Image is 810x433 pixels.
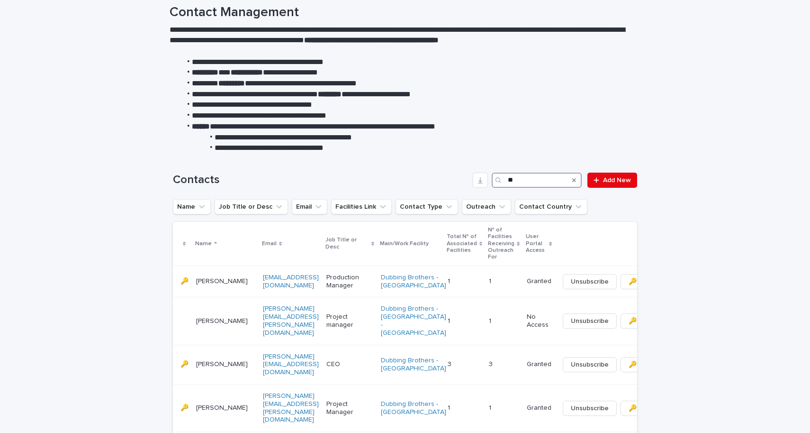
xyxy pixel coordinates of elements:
[448,315,452,325] p: 1
[263,353,319,376] a: [PERSON_NAME][EMAIL_ADDRESS][DOMAIN_NAME]
[489,402,493,412] p: 1
[325,235,369,252] p: Job Title or Desc
[173,385,700,432] tr: 🔑🔑 [PERSON_NAME][PERSON_NAME][EMAIL_ADDRESS][PERSON_NAME][DOMAIN_NAME]Project ManagerDubbing Brot...
[262,239,277,249] p: Email
[326,400,373,416] p: Project Manager
[571,360,609,369] span: Unsubscribe
[571,277,609,286] span: Unsubscribe
[196,277,255,286] p: [PERSON_NAME]
[563,401,617,416] button: Unsubscribe
[492,173,582,188] input: Search
[629,277,660,286] span: 🔑 Access
[196,317,255,325] p: [PERSON_NAME]
[173,345,700,384] tr: 🔑🔑 [PERSON_NAME][PERSON_NAME][EMAIL_ADDRESS][DOMAIN_NAME]CEODubbing Brothers - [GEOGRAPHIC_DATA] ...
[326,274,373,290] p: Production Manager
[173,297,700,345] tr: [PERSON_NAME][PERSON_NAME][EMAIL_ADDRESS][PERSON_NAME][DOMAIN_NAME]Project managerDubbing Brother...
[173,199,211,214] button: Name
[587,173,637,188] a: Add New
[527,404,551,412] p: Granted
[195,239,212,249] p: Name
[263,274,319,289] a: [EMAIL_ADDRESS][DOMAIN_NAME]
[173,173,469,187] h1: Contacts
[396,199,458,214] button: Contact Type
[571,316,609,326] span: Unsubscribe
[629,404,660,413] span: 🔑 Access
[331,199,392,214] button: Facilities Link
[180,402,190,412] p: 🔑
[326,360,373,369] p: CEO
[629,360,660,369] span: 🔑 Access
[563,274,617,289] button: Unsubscribe
[526,231,547,256] p: User Portal Access
[629,316,660,326] span: 🔑 Access
[381,274,446,290] a: Dubbing Brothers - [GEOGRAPHIC_DATA]
[263,305,319,336] a: [PERSON_NAME][EMAIL_ADDRESS][PERSON_NAME][DOMAIN_NAME]
[489,276,493,286] p: 1
[621,357,668,372] button: 🔑 Access
[170,5,634,21] h1: Contact Management
[447,231,477,256] p: Total № of Associated Facilities
[462,199,511,214] button: Outreach
[621,401,668,416] button: 🔑 Access
[381,400,446,416] a: Dubbing Brothers - [GEOGRAPHIC_DATA]
[489,315,493,325] p: 1
[527,360,551,369] p: Granted
[215,199,288,214] button: Job Title or Desc
[603,177,631,184] span: Add New
[527,313,551,329] p: No Access
[448,276,452,286] p: 1
[292,199,327,214] button: Email
[515,199,587,214] button: Contact Country
[180,359,190,369] p: 🔑
[488,225,514,263] p: № of Facilities Receiving Outreach For
[563,357,617,372] button: Unsubscribe
[571,404,609,413] span: Unsubscribe
[196,360,255,369] p: [PERSON_NAME]
[381,305,446,337] a: Dubbing Brothers - [GEOGRAPHIC_DATA] - [GEOGRAPHIC_DATA]
[173,266,700,297] tr: 🔑🔑 [PERSON_NAME][EMAIL_ADDRESS][DOMAIN_NAME]Production ManagerDubbing Brothers - [GEOGRAPHIC_DATA...
[527,277,551,286] p: Granted
[381,357,446,373] a: Dubbing Brothers - [GEOGRAPHIC_DATA]
[263,393,319,423] a: [PERSON_NAME][EMAIL_ADDRESS][PERSON_NAME][DOMAIN_NAME]
[621,274,668,289] button: 🔑 Access
[563,313,617,329] button: Unsubscribe
[448,402,452,412] p: 1
[621,313,668,329] button: 🔑 Access
[180,276,190,286] p: 🔑
[380,239,429,249] p: Main/Work Facility
[448,359,453,369] p: 3
[489,359,495,369] p: 3
[196,404,255,412] p: [PERSON_NAME]
[326,313,373,329] p: Project manager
